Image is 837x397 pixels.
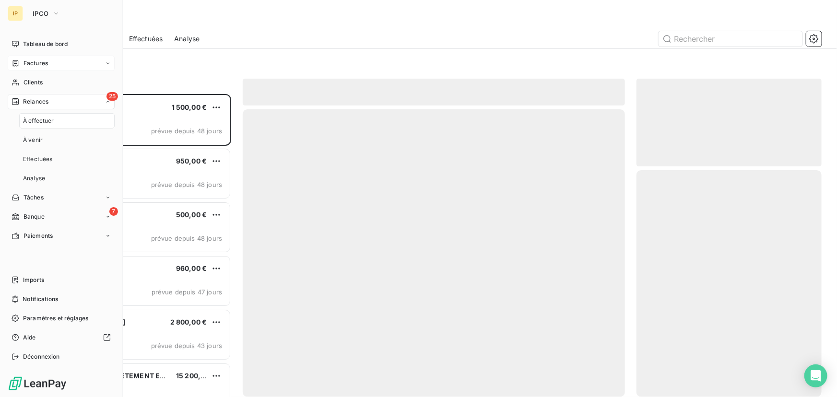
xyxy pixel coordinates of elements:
[23,314,88,323] span: Paramètres et réglages
[151,234,222,242] span: prévue depuis 48 jours
[152,288,222,296] span: prévue depuis 47 jours
[23,40,68,48] span: Tableau de bord
[24,78,43,87] span: Clients
[151,342,222,350] span: prévue depuis 43 jours
[33,10,48,17] span: IPCO
[659,31,802,47] input: Rechercher
[172,103,207,111] span: 1 500,00 €
[23,136,43,144] span: À venir
[23,276,44,284] span: Imports
[151,181,222,188] span: prévue depuis 48 jours
[23,295,58,304] span: Notifications
[176,264,207,272] span: 960,00 €
[109,207,118,216] span: 7
[176,372,216,380] span: 15 200,00 €
[24,212,45,221] span: Banque
[24,193,44,202] span: Tâches
[23,333,36,342] span: Aide
[8,376,67,391] img: Logo LeanPay
[106,92,118,101] span: 25
[68,372,198,380] span: AMAZONIE REVETEMENT ET TRAVAUX
[23,117,54,125] span: À effectuer
[23,352,60,361] span: Déconnexion
[24,59,48,68] span: Factures
[176,157,207,165] span: 950,00 €
[129,34,163,44] span: Effectuées
[8,330,115,345] a: Aide
[804,364,827,387] div: Open Intercom Messenger
[23,174,45,183] span: Analyse
[23,97,48,106] span: Relances
[8,6,23,21] div: IP
[170,318,207,326] span: 2 800,00 €
[151,127,222,135] span: prévue depuis 48 jours
[176,210,207,219] span: 500,00 €
[46,94,231,397] div: grid
[24,232,53,240] span: Paiements
[23,155,53,163] span: Effectuées
[174,34,200,44] span: Analyse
